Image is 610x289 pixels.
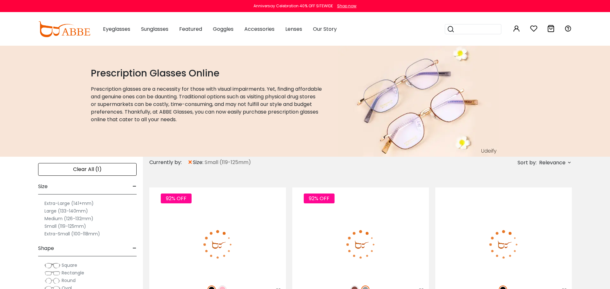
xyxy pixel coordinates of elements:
[304,194,335,203] span: 92% OFF
[44,230,100,238] label: Extra-Small (100-118mm)
[38,163,137,176] div: Clear All (1)
[187,157,193,168] span: ×
[292,210,429,279] img: Gray Cellery - Plastic ,Universal Bridge Fit
[91,85,322,123] p: Prescription glasses are a necessity for those with visual impairments. Yet, finding affordable a...
[213,25,234,33] span: Goggles
[44,215,93,222] label: Medium (126-132mm)
[44,222,86,230] label: Small (119-125mm)
[141,25,168,33] span: Sunglasses
[132,241,137,256] span: -
[38,179,48,194] span: Size
[44,278,60,284] img: Round.png
[205,159,251,166] span: Small (119-125mm)
[338,46,499,157] img: prescription glasses online
[62,262,77,268] span: Square
[244,25,274,33] span: Accessories
[179,25,202,33] span: Featured
[193,159,205,166] span: size:
[62,270,84,276] span: Rectangle
[313,25,337,33] span: Our Story
[91,68,322,79] h1: Prescription Glasses Online
[44,262,60,269] img: Square.png
[62,277,76,284] span: Round
[44,200,94,207] label: Extra-Large (141+mm)
[254,3,333,9] div: Anniversay Celebration 40% OFF SITEWIDE
[161,194,192,203] span: 92% OFF
[38,21,90,37] img: abbeglasses.com
[132,179,137,194] span: -
[149,210,286,279] img: Black Anguatic - Plastic ,Universal Bridge Fit
[103,25,130,33] span: Eyeglasses
[435,210,572,279] img: Black Seemth - Acetate ,Universal Bridge Fit
[149,157,187,168] div: Currently by:
[518,159,537,166] span: Sort by:
[44,270,60,276] img: Rectangle.png
[285,25,302,33] span: Lenses
[539,157,566,168] span: Relevance
[334,3,356,9] a: Shop now
[337,3,356,9] div: Shop now
[44,207,88,215] label: Large (133-140mm)
[38,241,54,256] span: Shape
